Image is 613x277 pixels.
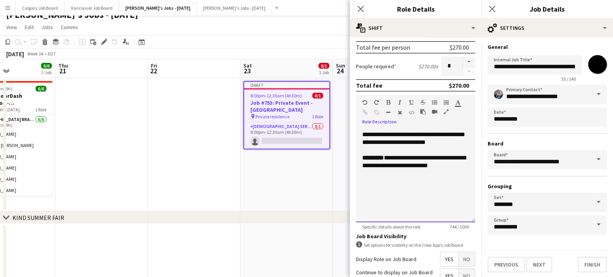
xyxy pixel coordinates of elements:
button: Text Color [455,99,461,106]
h3: Role Details [350,4,481,14]
button: Insert video [432,109,437,115]
button: HTML Code [409,109,414,116]
span: 24 [335,66,345,75]
button: Next [526,257,552,272]
h3: Job Board Visibility [356,233,475,240]
a: Comms [58,22,81,32]
button: Ordered List [443,99,449,106]
button: Bold [385,99,391,106]
span: 6/6 [41,63,52,69]
button: [PERSON_NAME]'s Jobs - [DATE] [197,0,272,16]
div: EDT [48,51,56,57]
button: Horizontal Line [385,109,391,116]
span: Sun [336,62,345,69]
span: Private residence [255,114,289,119]
div: 1 Job [41,69,51,75]
button: Undo [362,99,368,106]
span: 23 [242,66,252,75]
div: Shift [350,19,481,37]
div: $270.00 [450,43,469,51]
div: Draft [244,82,329,88]
span: 6/6 [36,86,46,92]
button: Vancouver Job Board [65,0,119,16]
span: 0/1 [312,93,323,99]
span: Specific details about this role [356,224,426,230]
button: Fullscreen [443,109,449,115]
span: No [459,252,475,266]
div: Total fee per person [356,43,410,51]
button: Calgary Job Board [16,0,65,16]
span: 1 Role [35,107,46,113]
a: Edit [22,22,37,32]
span: 0/1 [318,63,329,69]
span: 8:00pm-12:30am (4h30m) (Sun) [250,93,312,99]
h3: Job #753: Private Event - [GEOGRAPHIC_DATA] [244,99,329,113]
button: Clear Formatting [397,109,402,116]
button: Italic [397,99,402,106]
span: Week 34 [26,51,45,57]
div: $270.00 [449,81,469,89]
span: 22 [150,66,157,75]
button: Redo [374,99,379,106]
button: Previous [488,257,525,272]
button: Strikethrough [420,99,426,106]
button: Underline [409,99,414,106]
button: Increase [463,57,475,67]
button: [PERSON_NAME]'s Jobs - [DATE] [119,0,197,16]
div: Total fee [356,81,382,89]
span: 1 Role [312,114,323,119]
h3: Board [488,140,607,147]
label: Display Role on Job Board [356,256,416,263]
span: 21 [57,66,68,75]
span: Fri [151,62,157,69]
app-job-card: Draft8:00pm-12:30am (4h30m) (Sun)0/1Job #753: Private Event - [GEOGRAPHIC_DATA] Private residence... [243,81,330,149]
h3: Grouping [488,183,607,190]
span: Yes [440,252,458,266]
span: Comms [61,24,78,31]
span: Jobs [41,24,53,31]
app-card-role: [DEMOGRAPHIC_DATA] Server0/18:00pm-12:30am (4h30m) [244,122,329,149]
span: Edit [25,24,34,31]
div: $270.00 x [418,63,438,70]
span: View [6,24,17,31]
div: [DATE] [6,50,24,58]
div: Set options for visibility on the Crew App’s Job Board [356,241,475,249]
button: Unordered List [432,99,437,106]
div: Settings [481,19,613,37]
button: Paste as plain text [420,109,426,115]
a: View [3,22,20,32]
h3: Job Details [481,4,613,14]
a: Jobs [38,22,56,32]
div: KIND SUMMER FAIR [12,214,64,222]
div: 1 Job [319,69,329,75]
span: Thu [58,62,68,69]
button: Finish [578,257,607,272]
span: 744 / 2000 [443,224,475,230]
h3: General [488,43,607,50]
label: People required [356,63,396,70]
span: Sat [243,62,252,69]
span: 35 / 140 [555,76,582,82]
